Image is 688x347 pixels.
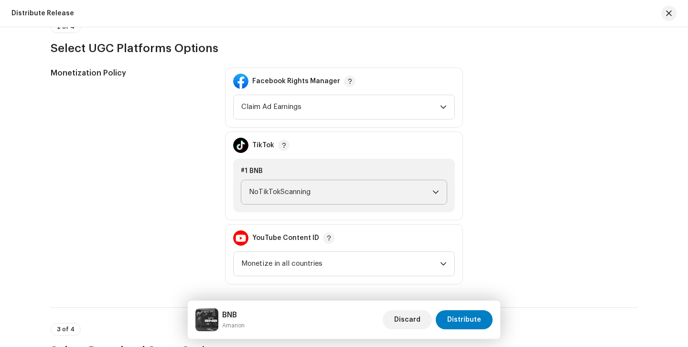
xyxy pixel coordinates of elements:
img: 5e36b780-3123-4080-8d16-72f54a950f88 [195,308,218,331]
span: Discard [394,310,420,329]
button: Discard [383,310,432,329]
h5: Monetization Policy [51,67,210,79]
div: TikTok [252,141,274,149]
div: #1 BNB [241,166,447,176]
h5: BNB [222,309,245,321]
div: dropdown trigger [440,252,447,276]
span: NoTikTokScanning [249,180,432,204]
div: YouTube Content ID [252,234,319,242]
span: Claim Ad Earnings [241,95,440,119]
span: 3 of 4 [57,326,75,332]
div: dropdown trigger [432,180,439,204]
small: BNB [222,321,245,330]
span: Monetize in all countries [241,252,440,276]
h3: Select UGC Platforms Options [51,41,637,56]
span: Distribute [447,310,481,329]
div: Distribute Release [11,10,74,17]
div: dropdown trigger [440,95,447,119]
div: Facebook Rights Manager [252,77,340,85]
button: Distribute [436,310,493,329]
